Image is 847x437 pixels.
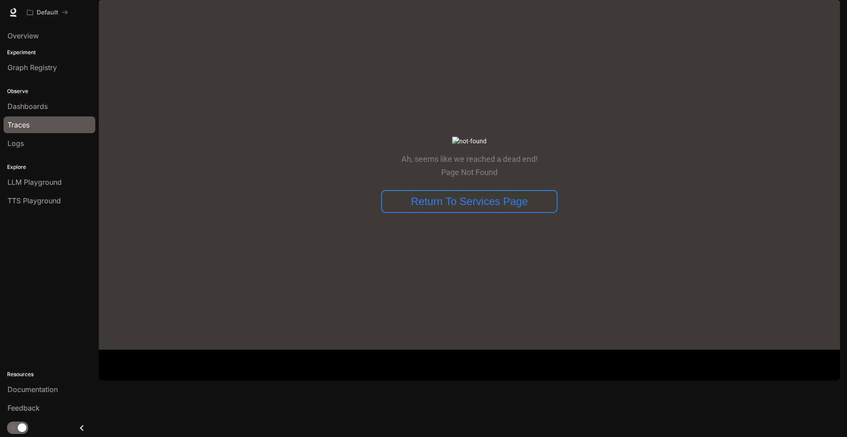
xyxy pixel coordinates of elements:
button: All workspaces [23,4,72,21]
p: Page Not Found [401,168,538,177]
p: Default [37,9,58,16]
button: Return To Services Page [381,190,558,213]
p: Ah, seems like we reached a dead end! [401,155,538,164]
img: not-found [452,137,487,146]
